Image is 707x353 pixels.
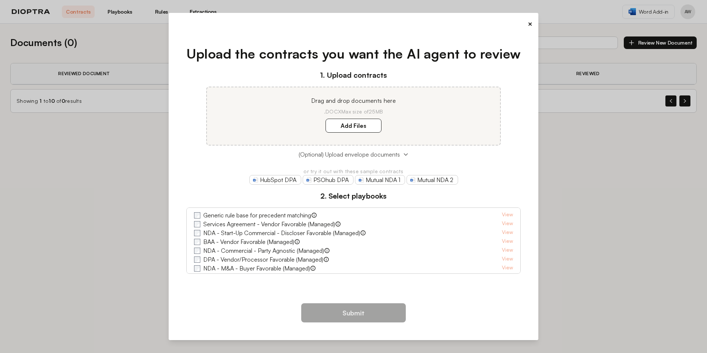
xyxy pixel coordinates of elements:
h3: 1. Upload contracts [186,70,521,81]
label: Services Agreement - Customer Review of Vendor Form (Market) [203,273,371,282]
a: PSOhub DPA [303,175,353,185]
label: NDA - M&A - Buyer Favorable (Managed) [203,264,310,273]
label: Generic rule base for precedent matching [203,211,311,220]
label: DPA - Vendor/Processor Favorable (Managed) [203,255,323,264]
a: View [502,237,513,246]
button: Submit [301,303,406,322]
a: View [502,220,513,228]
span: (Optional) Upload envelope documents [299,150,400,159]
label: NDA - Start-Up Commercial - Discloser Favorable (Managed) [203,228,360,237]
a: Mutual NDA 1 [355,175,405,185]
label: Add Files [326,119,381,133]
p: or try it out with these sample contracts [186,168,521,175]
a: View [502,255,513,264]
button: (Optional) Upload envelope documents [186,150,521,159]
h1: Upload the contracts you want the AI agent to review [186,44,521,64]
h3: 2. Select playbooks [186,191,521,202]
a: HubSpot DPA [249,175,301,185]
label: Services Agreement - Vendor Favorable (Managed) [203,220,335,228]
a: Mutual NDA 2 [407,175,458,185]
p: Drag and drop documents here [216,96,491,105]
a: View [502,273,513,282]
a: View [502,211,513,220]
button: × [528,19,532,29]
a: View [502,228,513,237]
a: View [502,246,513,255]
label: NDA - Commercial - Party Agnostic (Managed) [203,246,324,255]
p: .DOCX Max size of 25MB [216,108,491,115]
a: View [502,264,513,273]
label: BAA - Vendor Favorable (Managed) [203,237,294,246]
